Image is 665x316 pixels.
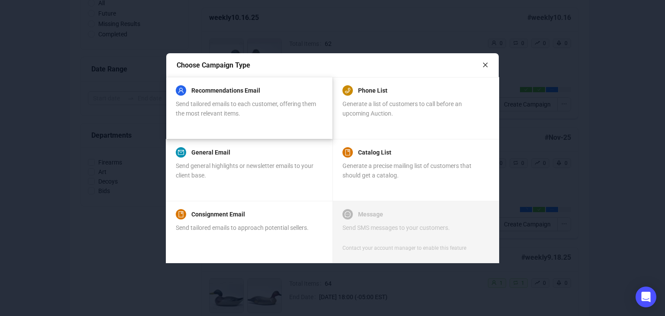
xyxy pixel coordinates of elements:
div: Open Intercom Messenger [636,287,656,307]
span: message [345,211,351,217]
span: Send SMS messages to your customers. [342,224,450,231]
span: Send general highlights or newsletter emails to your client base. [176,162,313,179]
div: Choose Campaign Type [177,60,482,71]
span: book [178,211,184,217]
a: Message [358,209,383,219]
span: book [345,149,351,155]
span: Send tailored emails to approach potential sellers. [176,224,309,231]
div: Contact your account manager to enable this feature [342,244,466,252]
span: Generate a list of customers to call before an upcoming Auction. [342,100,462,117]
span: mail [178,149,184,155]
a: Phone List [358,85,387,96]
span: Generate a precise mailing list of customers that should get a catalog. [342,162,471,179]
span: Send tailored emails to each customer, offering them the most relevant items. [176,100,316,117]
span: close [482,62,488,68]
a: Consignment Email [191,209,245,219]
span: phone [345,87,351,94]
a: General Email [191,147,230,158]
a: Catalog List [358,147,391,158]
span: user [178,87,184,94]
a: Recommendations Email [191,85,260,96]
